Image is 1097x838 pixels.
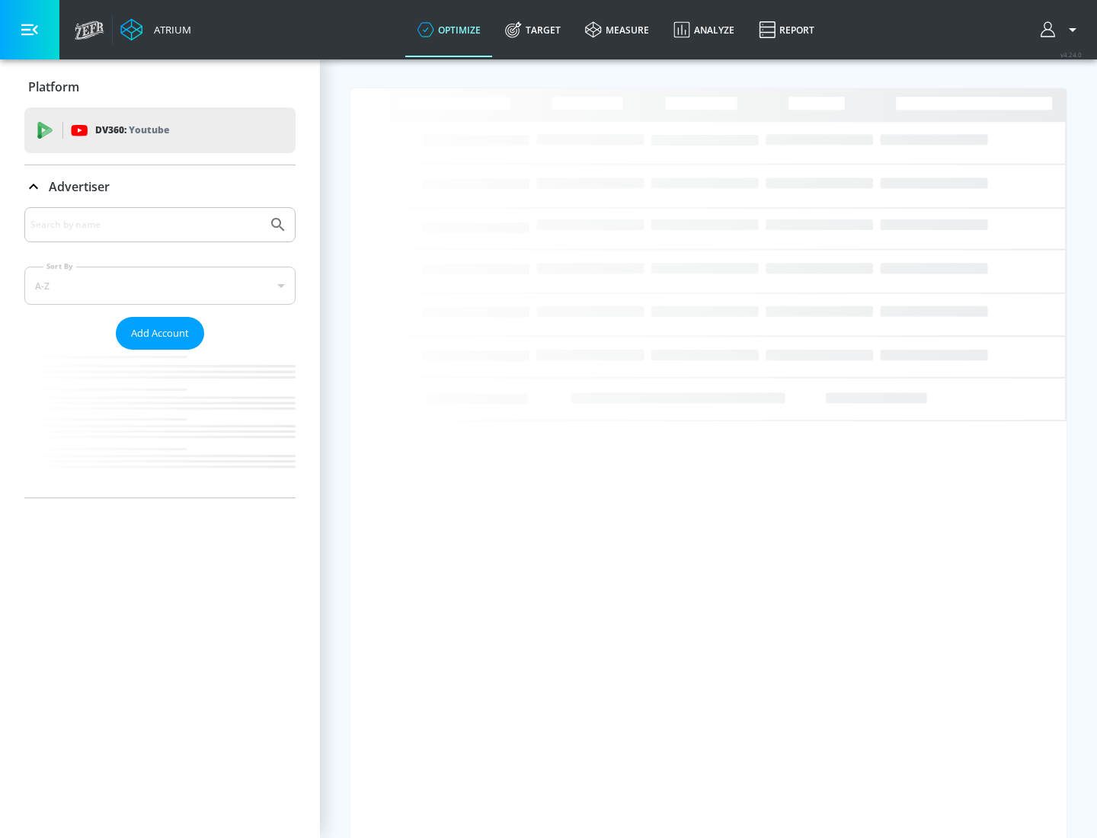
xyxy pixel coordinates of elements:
nav: list of Advertiser [24,350,296,497]
div: DV360: Youtube [24,107,296,153]
div: Advertiser [24,165,296,208]
div: Atrium [148,23,191,37]
a: measure [573,2,661,57]
p: Advertiser [49,178,110,195]
span: Add Account [131,325,189,342]
span: v 4.24.0 [1060,50,1082,59]
p: DV360: [95,122,169,139]
input: Search by name [30,215,261,235]
a: optimize [405,2,493,57]
a: Target [493,2,573,57]
a: Atrium [120,18,191,41]
div: A-Z [24,267,296,305]
div: Platform [24,66,296,108]
a: Analyze [661,2,747,57]
p: Platform [28,78,79,95]
label: Sort By [43,261,76,271]
button: Add Account [116,317,204,350]
a: Report [747,2,827,57]
div: Advertiser [24,207,296,497]
p: Youtube [129,122,169,138]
